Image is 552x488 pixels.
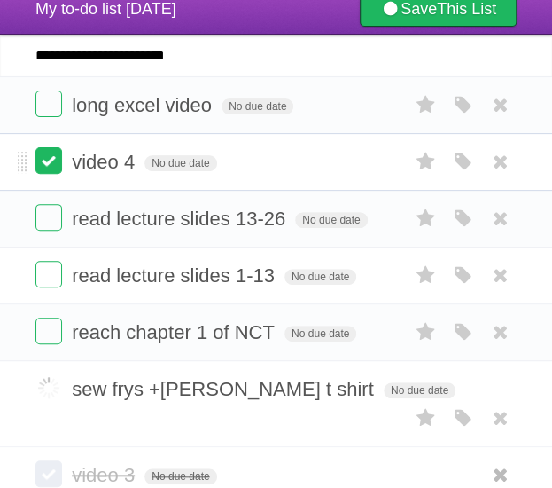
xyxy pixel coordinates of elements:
[72,151,139,173] span: video 4
[35,147,62,174] label: Done
[72,378,377,400] span: sew frys +[PERSON_NAME] t shirt
[408,404,442,433] label: Star task
[222,98,293,114] span: No due date
[408,261,442,290] label: Star task
[408,318,442,347] label: Star task
[35,204,62,231] label: Done
[72,208,290,230] span: read lecture slides 13-26
[35,374,62,401] label: Done
[408,147,442,177] label: Star task
[284,326,356,342] span: No due date
[295,212,367,228] span: No due date
[144,468,216,484] span: No due date
[35,460,62,487] label: Done
[144,155,216,171] span: No due date
[408,204,442,233] label: Star task
[72,94,216,116] span: long excel video
[72,464,139,486] span: video 3
[35,318,62,344] label: Done
[72,264,279,287] span: read lecture slides 1-13
[35,91,62,117] label: Done
[35,261,62,287] label: Done
[72,321,279,343] span: reach chapter 1 of NCT
[284,269,356,285] span: No due date
[408,91,442,120] label: Star task
[384,382,455,398] span: No due date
